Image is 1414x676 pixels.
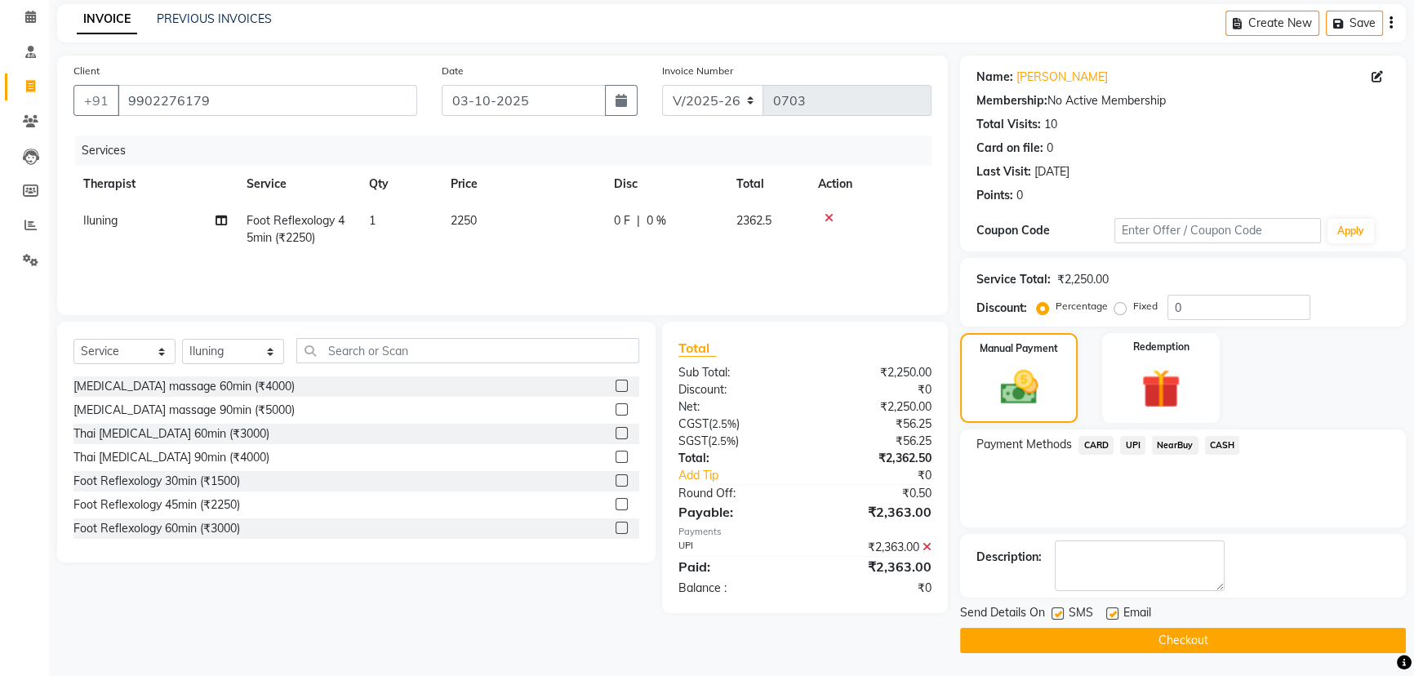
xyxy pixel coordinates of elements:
[1152,436,1198,455] span: NearBuy
[73,64,100,78] label: Client
[1078,436,1114,455] span: CARD
[666,485,805,502] div: Round Off:
[1129,364,1193,413] img: _gift.svg
[976,300,1027,317] div: Discount:
[1133,299,1158,314] label: Fixed
[805,398,944,416] div: ₹2,250.00
[1034,163,1069,180] div: [DATE]
[1016,69,1108,86] a: [PERSON_NAME]
[237,166,359,202] th: Service
[805,416,944,433] div: ₹56.25
[637,212,640,229] span: |
[805,580,944,597] div: ₹0
[666,364,805,381] div: Sub Total:
[666,398,805,416] div: Net:
[678,340,716,357] span: Total
[614,212,630,229] span: 0 F
[247,213,345,245] span: Foot Reflexology 45min (₹2250)
[1056,299,1108,314] label: Percentage
[451,213,477,228] span: 2250
[369,213,376,228] span: 1
[976,271,1051,288] div: Service Total:
[296,338,639,363] input: Search or Scan
[666,580,805,597] div: Balance :
[712,417,736,430] span: 2.5%
[976,549,1042,566] div: Description:
[359,166,441,202] th: Qty
[73,166,237,202] th: Therapist
[1133,340,1189,354] label: Redemption
[73,520,240,537] div: Foot Reflexology 60min (₹3000)
[976,140,1043,157] div: Card on file:
[1047,140,1053,157] div: 0
[805,539,944,556] div: ₹2,363.00
[666,433,805,450] div: ( )
[662,64,733,78] label: Invoice Number
[711,434,736,447] span: 2.5%
[976,163,1031,180] div: Last Visit:
[989,366,1050,409] img: _cash.svg
[666,467,829,484] a: Add Tip
[83,213,118,228] span: Iluning
[1123,604,1151,625] span: Email
[1205,436,1240,455] span: CASH
[678,525,932,539] div: Payments
[73,425,269,443] div: Thai [MEDICAL_DATA] 60min (₹3000)
[976,116,1041,133] div: Total Visits:
[736,213,771,228] span: 2362.5
[666,450,805,467] div: Total:
[442,64,464,78] label: Date
[73,85,119,116] button: +91
[960,604,1045,625] span: Send Details On
[77,5,137,34] a: INVOICE
[805,433,944,450] div: ₹56.25
[1044,116,1057,133] div: 10
[1326,11,1383,36] button: Save
[157,11,272,26] a: PREVIOUS INVOICES
[1057,271,1109,288] div: ₹2,250.00
[805,364,944,381] div: ₹2,250.00
[980,341,1058,356] label: Manual Payment
[666,557,805,576] div: Paid:
[666,502,805,522] div: Payable:
[828,467,944,484] div: ₹0
[604,166,727,202] th: Disc
[118,85,417,116] input: Search by Name/Mobile/Email/Code
[678,416,709,431] span: CGST
[441,166,604,202] th: Price
[1114,218,1321,243] input: Enter Offer / Coupon Code
[976,436,1072,453] span: Payment Methods
[678,434,708,448] span: SGST
[808,166,932,202] th: Action
[976,222,1114,239] div: Coupon Code
[666,381,805,398] div: Discount:
[805,557,944,576] div: ₹2,363.00
[1069,604,1093,625] span: SMS
[666,539,805,556] div: UPI
[647,212,666,229] span: 0 %
[805,450,944,467] div: ₹2,362.50
[73,496,240,514] div: Foot Reflexology 45min (₹2250)
[73,449,269,466] div: Thai [MEDICAL_DATA] 90min (₹4000)
[666,416,805,433] div: ( )
[976,187,1013,204] div: Points:
[805,381,944,398] div: ₹0
[727,166,808,202] th: Total
[976,69,1013,86] div: Name:
[75,136,944,166] div: Services
[976,92,1047,109] div: Membership:
[1327,219,1374,243] button: Apply
[805,485,944,502] div: ₹0.50
[1120,436,1145,455] span: UPI
[73,473,240,490] div: Foot Reflexology 30min (₹1500)
[805,502,944,522] div: ₹2,363.00
[976,92,1390,109] div: No Active Membership
[1016,187,1023,204] div: 0
[960,628,1406,653] button: Checkout
[73,402,295,419] div: [MEDICAL_DATA] massage 90min (₹5000)
[73,378,295,395] div: [MEDICAL_DATA] massage 60min (₹4000)
[1225,11,1319,36] button: Create New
